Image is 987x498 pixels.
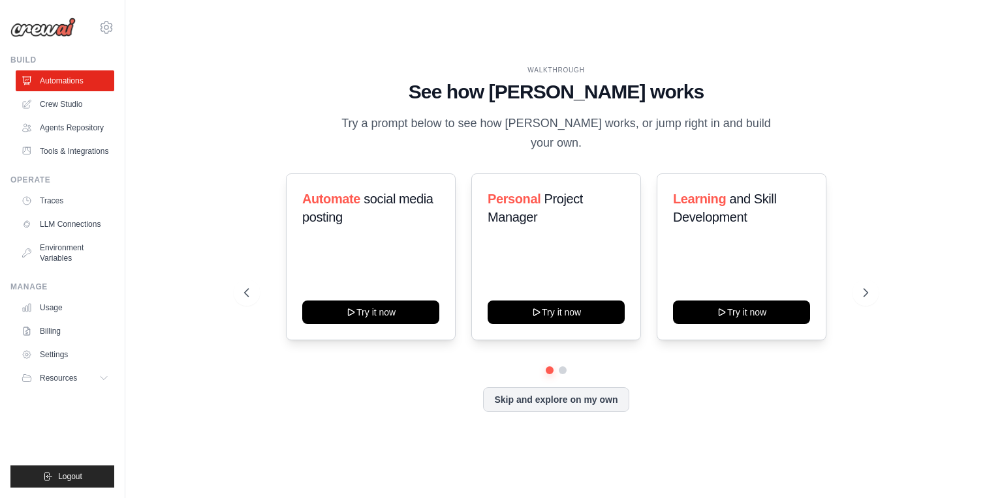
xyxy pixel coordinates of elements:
[40,373,77,383] span: Resources
[673,300,810,324] button: Try it now
[16,141,114,162] a: Tools & Integrations
[16,70,114,91] a: Automations
[58,471,82,482] span: Logout
[302,192,433,224] span: social media posting
[10,282,114,292] div: Manage
[16,321,114,342] a: Billing
[16,297,114,318] a: Usage
[488,192,540,206] span: Personal
[337,114,775,153] p: Try a prompt below to see how [PERSON_NAME] works, or jump right in and build your own.
[10,465,114,488] button: Logout
[10,175,114,185] div: Operate
[673,192,726,206] span: Learning
[673,192,776,224] span: and Skill Development
[16,94,114,115] a: Crew Studio
[244,80,869,104] h1: See how [PERSON_NAME] works
[488,300,625,324] button: Try it now
[16,237,114,269] a: Environment Variables
[244,65,869,75] div: WALKTHROUGH
[483,387,629,412] button: Skip and explore on my own
[488,192,583,224] span: Project Manager
[10,18,76,37] img: Logo
[10,55,114,65] div: Build
[302,300,439,324] button: Try it now
[302,192,360,206] span: Automate
[16,344,114,365] a: Settings
[16,117,114,138] a: Agents Repository
[16,214,114,235] a: LLM Connections
[16,190,114,211] a: Traces
[16,368,114,388] button: Resources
